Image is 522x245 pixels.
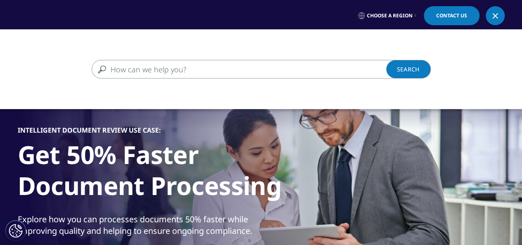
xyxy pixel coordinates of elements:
[92,60,407,78] input: Search
[5,220,26,241] button: Cookie-instellingen
[87,29,505,68] nav: Primary
[386,60,431,78] a: Search
[424,6,479,25] a: Contact Us
[436,13,467,18] span: Contact Us
[367,12,413,19] span: Choose a Region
